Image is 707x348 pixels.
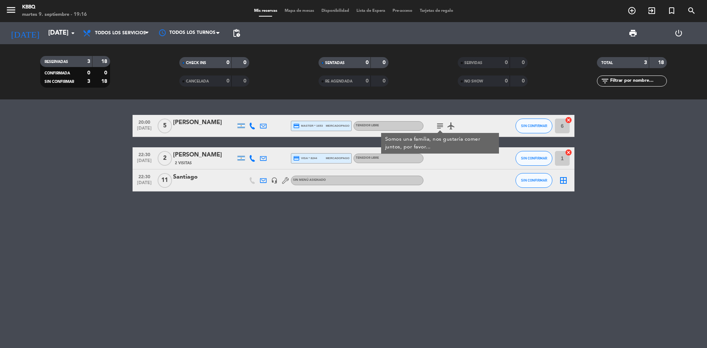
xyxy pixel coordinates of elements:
i: arrow_drop_down [68,29,77,38]
span: SIN CONFIRMAR [521,124,547,128]
span: SENTADAS [325,61,345,65]
span: Todos los servicios [95,31,146,36]
span: [DATE] [135,180,154,189]
span: 22:30 [135,150,154,158]
i: subject [436,122,444,130]
span: SIN CONFIRMAR [521,178,547,182]
i: menu [6,4,17,15]
span: CANCELADA [186,80,209,83]
span: print [629,29,637,38]
strong: 0 [104,70,109,75]
div: martes 9. septiembre - 19:16 [22,11,87,18]
input: Filtrar por nombre... [609,77,666,85]
span: pending_actions [232,29,241,38]
i: cancel [565,149,572,156]
div: [PERSON_NAME] [173,150,236,160]
span: 11 [158,173,172,188]
span: NO SHOW [464,80,483,83]
button: SIN CONFIRMAR [516,173,552,188]
strong: 18 [101,79,109,84]
i: turned_in_not [667,6,676,15]
div: Somos una familia, nos gustaría comer juntos, por favor... [385,136,495,151]
div: Santiago [173,172,236,182]
span: RE AGENDADA [325,80,352,83]
span: 2 Visitas [175,160,192,166]
strong: 0 [383,78,387,84]
i: [DATE] [6,25,45,41]
i: airplanemode_active [447,122,455,130]
i: search [687,6,696,15]
strong: 0 [383,60,387,65]
span: visa * 8244 [293,155,317,162]
span: [DATE] [135,158,154,167]
div: LOG OUT [656,22,701,44]
strong: 0 [87,70,90,75]
span: Mis reservas [250,9,281,13]
span: [DATE] [135,126,154,134]
span: RESERVADAS [45,60,68,64]
i: power_settings_new [674,29,683,38]
span: TOTAL [601,61,613,65]
i: add_circle_outline [627,6,636,15]
strong: 0 [243,60,248,65]
span: CHECK INS [186,61,206,65]
button: SIN CONFIRMAR [516,119,552,133]
strong: 3 [87,79,90,84]
span: 5 [158,119,172,133]
strong: 0 [243,78,248,84]
strong: 0 [226,60,229,65]
strong: 3 [87,59,90,64]
span: SIN CONFIRMAR [521,156,547,160]
strong: 0 [522,60,526,65]
span: Pre-acceso [389,9,416,13]
span: CONFIRMADA [45,71,70,75]
span: master * 1653 [293,123,323,129]
span: SERVIDAS [464,61,482,65]
strong: 0 [226,78,229,84]
strong: 0 [522,78,526,84]
span: Sin menú asignado [293,179,326,182]
span: mercadopago [326,156,349,161]
i: exit_to_app [647,6,656,15]
button: menu [6,4,17,18]
span: 20:00 [135,117,154,126]
strong: 0 [366,78,369,84]
span: Disponibilidad [318,9,353,13]
span: Mapa de mesas [281,9,318,13]
span: mercadopago [326,123,349,128]
button: SIN CONFIRMAR [516,151,552,166]
strong: 0 [505,78,508,84]
span: Tarjetas de regalo [416,9,457,13]
span: 2 [158,151,172,166]
i: cancel [565,116,572,124]
i: headset_mic [271,177,278,184]
div: [PERSON_NAME] [173,118,236,127]
span: Lista de Espera [353,9,389,13]
strong: 18 [658,60,665,65]
strong: 0 [366,60,369,65]
span: SIN CONFIRMAR [45,80,74,84]
strong: 3 [644,60,647,65]
i: credit_card [293,155,300,162]
span: Tenedor Libre [356,157,379,159]
strong: 18 [101,59,109,64]
strong: 0 [505,60,508,65]
i: filter_list [601,77,609,85]
i: border_all [559,176,568,185]
i: credit_card [293,123,300,129]
span: 22:30 [135,172,154,180]
span: Tenedor Libre [356,124,379,127]
div: KBBQ [22,4,87,11]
